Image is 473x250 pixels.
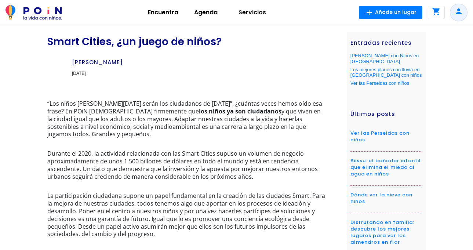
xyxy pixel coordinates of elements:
a: [PERSON_NAME] con Niños en [GEOGRAPHIC_DATA] [350,53,419,64]
img: POiN_logo [6,5,62,20]
a: Los mejores planes con lluvia en [GEOGRAPHIC_DATA] con niños [350,67,422,78]
p: La participación ciudadana supone un papel fundamental en la creación de las ciudades Smart. Para... [47,192,326,244]
a: Ver las Perseidas con niños [350,80,409,86]
i: add [365,8,374,17]
a: Ver las Perseidas con niños [350,130,410,143]
a: Siissu: el bañador infantil que elimina el miedo al agua en niños [350,157,421,177]
p: Encuentra [141,8,186,17]
p: Durante el 2020, la actividad relacionada con las Smart Cities supuso un volumen de negocio aprox... [47,150,326,186]
p: “Los niños [PERSON_NAME][DATE] serán los ciudadanos de [DATE]”, ¿cuántas veces hemos oído esa fra... [47,100,326,144]
a: Disfrutando en familia: descubre los mejores lugares para ver los almendros en flor [350,219,414,246]
i: person [454,7,463,16]
p: Servicios [226,8,278,17]
div: Smart Cities, ¿un juego de niños? [47,35,304,48]
span: [PERSON_NAME] [72,58,123,66]
i: shopping_cart [432,7,441,16]
h4: Últimos posts [350,111,422,121]
a: Dónde ver la nieve con niños [350,191,412,205]
div: [DATE] [72,72,176,75]
button: Añade un lugar [359,6,422,19]
span: Añade un lugar [375,8,416,16]
h4: Entradas recientes [350,40,422,50]
strong: los niños ya son ciudadanos [199,107,281,115]
p: Agenda [186,8,226,17]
